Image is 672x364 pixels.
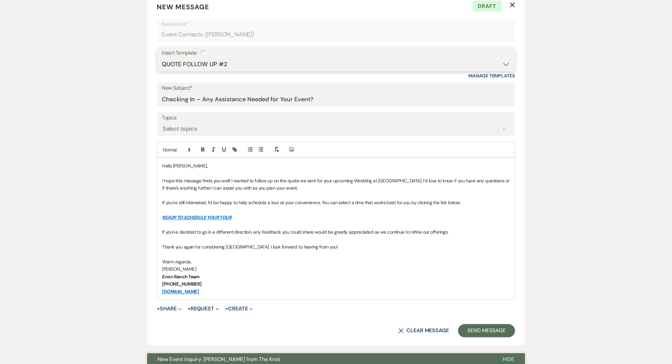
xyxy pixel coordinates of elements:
[157,306,160,312] span: +
[188,306,219,312] button: Request
[162,229,510,236] p: If you’ve decided to go in a different direction, any feedback you could share would be greatly a...
[162,199,510,206] p: If you’re still interested, I’d be happy to help schedule a tour at your convenience. You can sel...
[473,1,502,12] span: Draft
[469,73,515,79] a: Manage Templates
[162,274,200,280] strong: Enon Ranch Team
[162,258,510,266] p: Warm regards,
[162,215,232,221] a: READY TO SCHEDULE YOUR TOUR
[162,113,510,123] label: Topics
[162,266,510,273] p: [PERSON_NAME]
[458,324,515,338] button: Send Message
[162,162,510,169] p: Hello [PERSON_NAME],
[163,124,197,133] div: Select topics
[225,306,253,312] button: Create
[204,30,254,39] span: ( [PERSON_NAME] )
[162,289,199,295] a: [DOMAIN_NAME]
[188,306,191,312] span: +
[162,48,510,58] div: Insert Template
[158,356,280,363] span: New Event Inquiry: [PERSON_NAME] from The Knot
[162,20,510,28] p: Recipients*
[200,50,206,57] img: loading spinner
[225,306,228,312] span: +
[162,244,510,251] p: Thank you again for considering [GEOGRAPHIC_DATA]. I look forward to hearing from you!
[503,356,515,363] span: Hide
[398,328,449,334] button: Clear message
[162,28,510,41] div: Event Contacts
[162,83,510,93] label: New Subject*
[162,281,202,287] strong: [PHONE_NUMBER]
[157,3,210,11] span: New Message
[162,177,510,192] p: I hope this message finds you well! I wanted to follow up on the quote we sent for your upcoming ...
[157,306,182,312] button: Share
